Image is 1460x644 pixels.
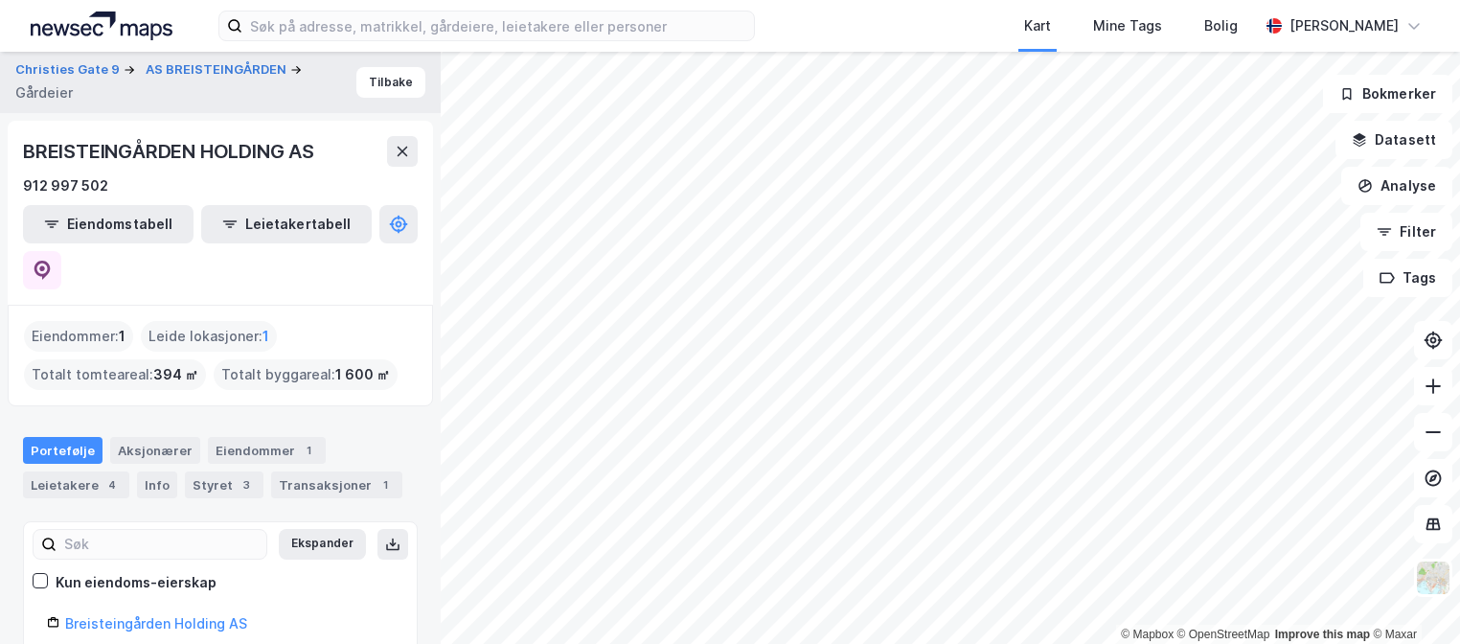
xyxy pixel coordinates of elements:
[1177,628,1270,641] a: OpenStreetMap
[299,441,318,460] div: 1
[153,363,198,386] span: 394 ㎡
[146,60,290,80] button: AS BREISTEINGÅRDEN
[15,60,124,80] button: Christies Gate 9
[279,529,366,560] button: Ekspander
[356,67,425,98] button: Tilbake
[24,321,133,352] div: Eiendommer :
[262,325,269,348] span: 1
[24,359,206,390] div: Totalt tomteareal :
[237,475,256,494] div: 3
[119,325,125,348] span: 1
[201,205,372,243] button: Leietakertabell
[1323,75,1452,113] button: Bokmerker
[1275,628,1370,641] a: Improve this map
[110,437,200,464] div: Aksjonærer
[23,437,103,464] div: Portefølje
[1364,552,1460,644] iframe: Chat Widget
[57,530,266,559] input: Søk
[141,321,277,352] div: Leide lokasjoner :
[1024,14,1051,37] div: Kart
[31,11,172,40] img: logo.a4113a55bc3d86da70a041830d287a7e.svg
[65,615,247,632] a: Breisteingården Holding AS
[1289,14,1399,37] div: [PERSON_NAME]
[23,205,194,243] button: Eiendomstabell
[23,471,129,498] div: Leietakere
[376,475,395,494] div: 1
[1360,213,1452,251] button: Filter
[23,136,318,167] div: BREISTEINGÅRDEN HOLDING AS
[137,471,177,498] div: Info
[208,437,326,464] div: Eiendommer
[1204,14,1238,37] div: Bolig
[1335,121,1452,159] button: Datasett
[271,471,402,498] div: Transaksjoner
[1364,552,1460,644] div: Kontrollprogram for chat
[1341,167,1452,205] button: Analyse
[1121,628,1174,641] a: Mapbox
[56,571,217,594] div: Kun eiendoms-eierskap
[242,11,754,40] input: Søk på adresse, matrikkel, gårdeiere, leietakere eller personer
[335,363,390,386] span: 1 600 ㎡
[185,471,263,498] div: Styret
[15,81,73,104] div: Gårdeier
[1363,259,1452,297] button: Tags
[103,475,122,494] div: 4
[214,359,398,390] div: Totalt byggareal :
[1093,14,1162,37] div: Mine Tags
[23,174,108,197] div: 912 997 502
